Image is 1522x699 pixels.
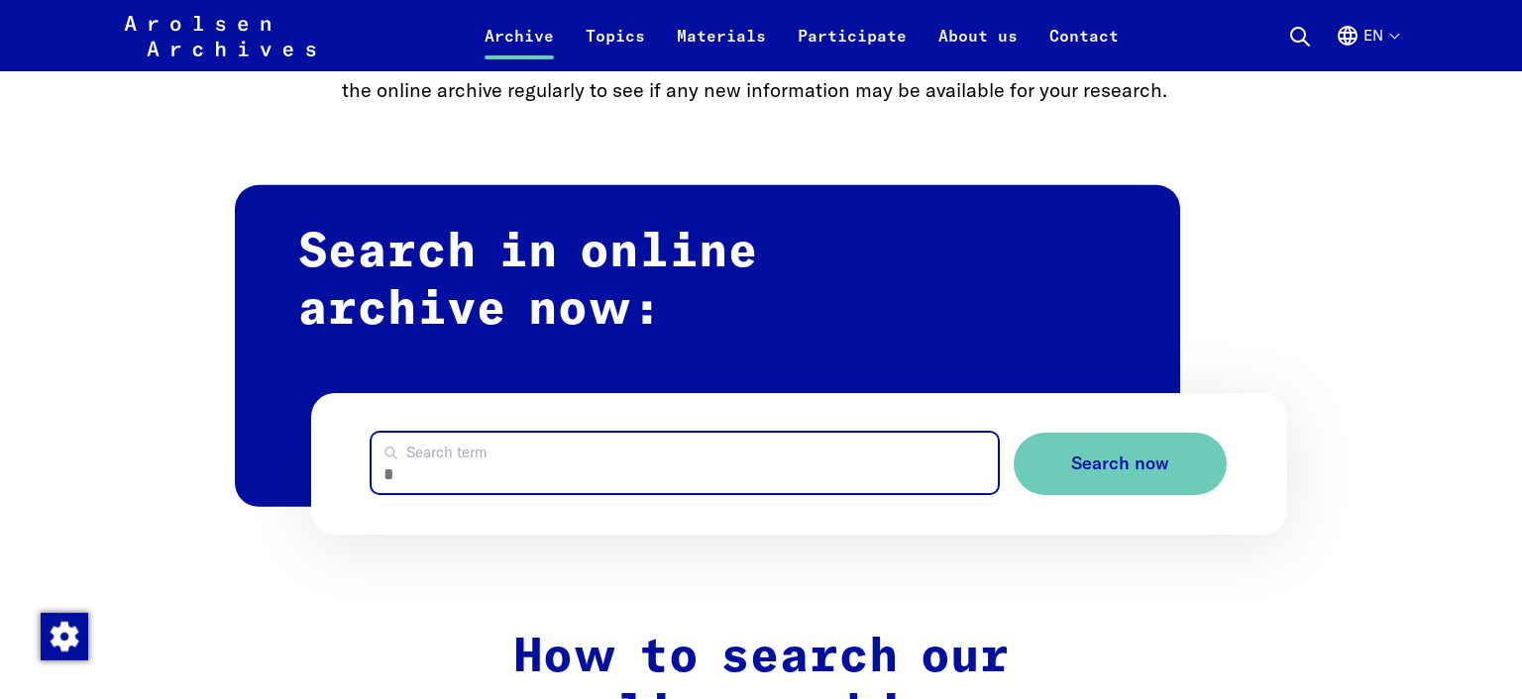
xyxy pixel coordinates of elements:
[782,24,923,71] a: Participate
[570,24,661,71] a: Topics
[1014,433,1227,495] button: Search now
[469,24,570,71] a: Archive
[235,185,1180,507] h2: Search in online archive now:
[1033,24,1135,71] a: Contact
[469,12,1135,59] nav: Primary
[41,613,88,660] img: Change consent
[1071,453,1169,474] span: Search now
[661,24,782,71] a: Materials
[40,612,87,659] div: Change consent
[923,24,1033,71] a: About us
[1336,24,1398,71] button: English, language selection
